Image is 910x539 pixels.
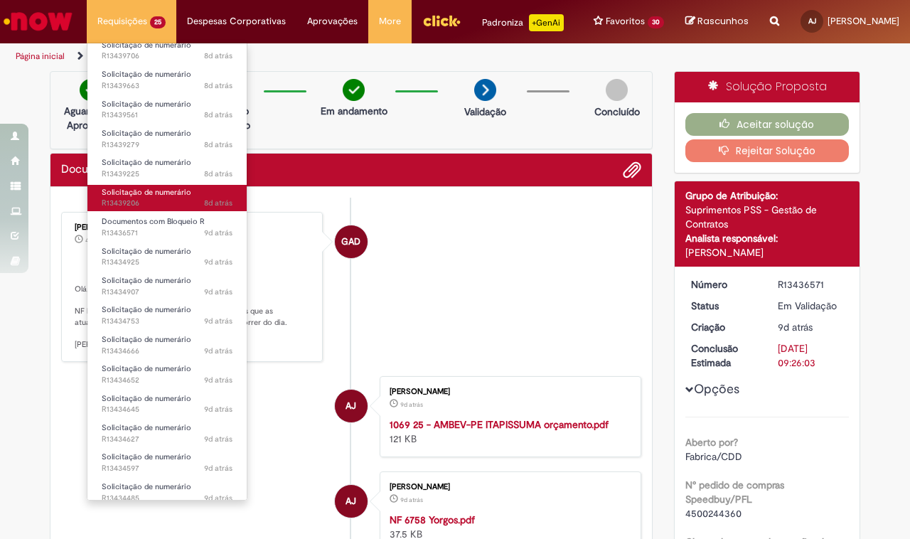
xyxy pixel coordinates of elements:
[778,321,813,333] time: 21/08/2025 14:25:59
[56,104,125,132] p: Aguardando Aprovação
[102,334,191,345] span: Solicitação de numerário
[102,404,232,415] span: R13434645
[204,493,232,503] time: 21/08/2025 07:13:53
[400,496,423,504] span: 9d atrás
[102,69,191,80] span: Solicitação de numerário
[685,113,850,136] button: Aceitar solução
[85,236,108,245] span: 4d atrás
[102,198,232,209] span: R13439206
[102,169,232,180] span: R13439225
[87,420,247,447] a: Aberto R13434627 : Solicitação de numerário
[102,452,191,462] span: Solicitação de numerário
[680,299,768,313] dt: Status
[204,198,232,208] time: 22/08/2025 10:56:08
[11,43,596,70] ul: Trilhas de página
[204,463,232,474] time: 21/08/2025 08:18:25
[675,72,860,102] div: Solução Proposta
[204,404,232,415] span: 9d atrás
[87,155,247,181] a: Aberto R13439225 : Solicitação de numerário
[102,216,205,227] span: Documentos com Bloqueio R
[346,389,356,423] span: AJ
[400,400,423,409] time: 21/08/2025 14:25:26
[87,244,247,270] a: Aberto R13434925 : Solicitação de numerário
[204,257,232,267] span: 9d atrás
[204,169,232,179] time: 22/08/2025 10:59:09
[102,228,232,239] span: R13436571
[390,418,609,431] a: 1069 25 - AMBEV-PE ITAPISSUMA orçamento.pdf
[102,287,232,298] span: R13434907
[204,110,232,120] time: 22/08/2025 11:49:43
[204,493,232,503] span: 9d atrás
[75,223,311,232] div: [PERSON_NAME]
[204,375,232,385] span: 9d atrás
[102,481,191,492] span: Solicitação de numerário
[102,139,232,151] span: R13439279
[102,434,232,445] span: R13434627
[685,188,850,203] div: Grupo de Atribuição:
[187,14,286,28] span: Despesas Corporativas
[204,169,232,179] span: 8d atrás
[204,50,232,61] span: 8d atrás
[102,110,232,121] span: R13439561
[204,228,232,238] time: 21/08/2025 14:26:00
[102,40,191,50] span: Solicitação de numerário
[204,375,232,385] time: 21/08/2025 08:34:04
[102,375,232,386] span: R13434652
[204,228,232,238] span: 9d atrás
[606,14,645,28] span: Favoritos
[307,14,358,28] span: Aprovações
[335,225,368,258] div: Gabriela Alves De Souza
[102,187,191,198] span: Solicitação de numerário
[102,99,191,110] span: Solicitação de numerário
[204,463,232,474] span: 9d atrás
[594,105,640,119] p: Concluído
[390,483,626,491] div: [PERSON_NAME]
[685,245,850,260] div: [PERSON_NAME]
[102,363,191,374] span: Solicitação de numerário
[204,198,232,208] span: 8d atrás
[102,493,232,504] span: R13434485
[87,479,247,506] a: Aberto R13434485 : Solicitação de numerário
[390,417,626,446] div: 121 KB
[102,346,232,357] span: R13434666
[474,79,496,101] img: arrow-next.png
[87,391,247,417] a: Aberto R13434645 : Solicitação de numerário
[808,16,816,26] span: AJ
[321,104,387,118] p: Em andamento
[390,513,475,526] a: NF 6758 Yorgos.pdf
[204,346,232,356] span: 9d atrás
[685,450,742,463] span: Fabrica/CDD
[778,320,844,334] div: 21/08/2025 14:25:59
[400,496,423,504] time: 21/08/2025 14:25:26
[680,341,768,370] dt: Conclusão Estimada
[204,139,232,150] time: 22/08/2025 11:06:04
[204,287,232,297] span: 9d atrás
[102,257,232,268] span: R13434925
[343,79,365,101] img: check-circle-green.png
[204,434,232,444] time: 21/08/2025 08:25:37
[87,67,247,93] a: Aberto R13439663 : Solicitação de numerário
[87,38,247,64] a: Aberto R13439706 : Solicitação de numerário
[204,434,232,444] span: 9d atrás
[204,287,232,297] time: 21/08/2025 09:26:31
[778,321,813,333] span: 9d atrás
[828,15,899,27] span: [PERSON_NAME]
[204,346,232,356] time: 21/08/2025 08:38:42
[87,273,247,299] a: Aberto R13434907 : Solicitação de numerário
[529,14,564,31] p: +GenAi
[87,126,247,152] a: Aberto R13439279 : Solicitação de numerário
[102,50,232,62] span: R13439706
[87,302,247,329] a: Aberto R13434753 : Solicitação de numerário
[102,80,232,92] span: R13439663
[778,299,844,313] div: Em Validação
[685,479,784,506] b: N° pedido de compras Speedbuy/PFL
[102,128,191,139] span: Solicitação de numerário
[778,341,844,370] div: [DATE] 09:26:03
[204,316,232,326] span: 9d atrás
[102,393,191,404] span: Solicitação de numerário
[204,110,232,120] span: 8d atrás
[102,463,232,474] span: R13434597
[685,507,742,520] span: 4500244360
[680,277,768,292] dt: Número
